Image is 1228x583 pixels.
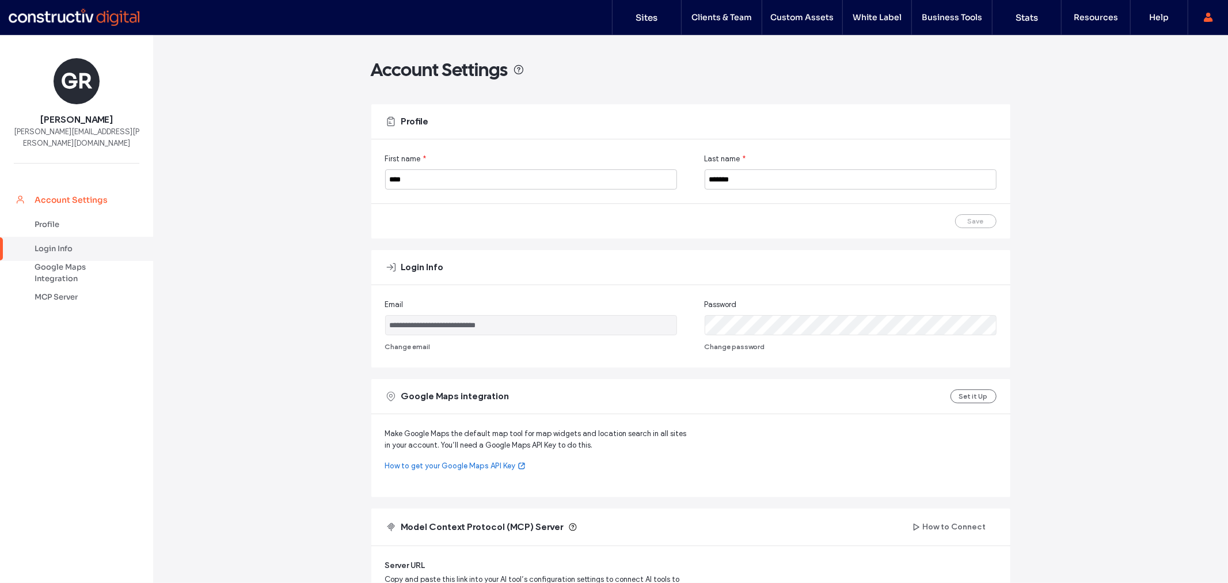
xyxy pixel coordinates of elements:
button: How to Connect [902,518,997,536]
label: Resources [1074,12,1118,22]
span: Make Google Maps the default map tool for map widgets and location search in all sites in your ac... [385,428,691,451]
span: [PERSON_NAME][EMAIL_ADDRESS][PERSON_NAME][DOMAIN_NAME] [14,126,139,149]
input: First name [385,169,677,190]
div: MCP Server [35,291,129,303]
label: Stats [1016,12,1038,23]
label: Sites [636,12,658,23]
span: [PERSON_NAME] [40,113,113,126]
div: Account Settings [35,194,129,206]
div: Profile [35,219,129,230]
button: Change email [385,340,431,354]
input: Last name [705,169,997,190]
label: Business Tools [922,12,982,22]
span: Last name [705,153,740,165]
label: White Label [853,12,902,22]
button: Change password [705,340,765,354]
span: Model Context Protocol (MCP) Server [401,521,564,533]
span: Account Settings [371,58,508,81]
span: Profile [401,115,429,128]
span: Password [705,299,737,311]
label: Help [1150,12,1169,22]
span: Help [26,8,50,18]
span: Email [385,299,404,311]
a: How to get your Google Maps API Key [385,460,691,472]
span: Google Maps integration [401,390,510,403]
label: Clients & Team [691,12,752,22]
input: Email [385,315,677,335]
span: Server URL [385,560,425,571]
div: Google Maps Integration [35,262,129,285]
span: Login Info [401,261,444,274]
div: GR [54,58,100,104]
div: Login Info [35,243,129,255]
button: Set it Up [951,389,997,403]
span: First name [385,153,421,165]
input: Password [705,315,997,335]
label: Custom Assets [771,12,834,22]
